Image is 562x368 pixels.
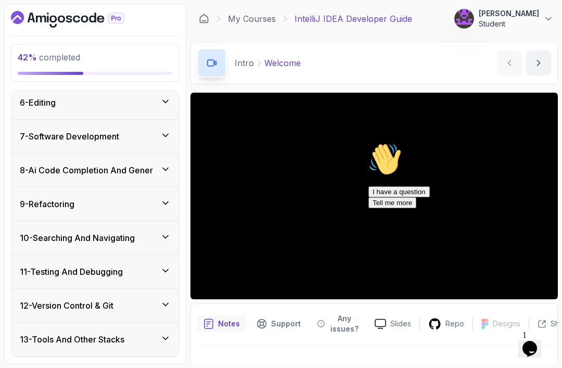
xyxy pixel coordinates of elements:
button: user profile image[PERSON_NAME]Student [454,8,554,29]
a: My Courses [228,12,276,25]
button: 12-Version Control & Git [11,289,179,322]
button: 7-Software Development [11,120,179,153]
button: Support button [250,310,307,337]
button: I have a question [4,48,66,59]
button: 11-Testing And Debugging [11,255,179,288]
div: 👋Hi! How can we help?I have a questionTell me more [4,4,191,70]
h3: 6 - Editing [20,96,56,109]
p: Repo [445,319,464,329]
img: :wave: [4,4,37,37]
p: Support [271,319,301,329]
h3: 11 - Testing And Debugging [20,265,123,278]
button: Tell me more [4,59,52,70]
button: Feedback button [311,310,366,337]
h3: 8 - Ai Code Completion And Gener [20,164,153,176]
span: Hi! How can we help? [4,31,103,39]
p: Any issues? [329,313,360,334]
p: Slides [390,319,411,329]
a: Repo [420,318,472,331]
iframe: 1 - Hi [190,93,558,299]
button: previous content [497,50,522,75]
p: Notes [218,319,240,329]
button: 6-Editing [11,86,179,119]
a: Slides [366,319,419,329]
a: Dashboard [199,14,209,24]
h3: 12 - Version Control & Git [20,299,113,312]
span: 42 % [18,52,37,62]
h3: 7 - Software Development [20,130,119,143]
button: 9-Refactoring [11,187,179,221]
p: Welcome [264,57,301,69]
p: IntelliJ IDEA Developer Guide [295,12,412,25]
button: 10-Searching And Navigating [11,221,179,255]
span: completed [18,52,80,62]
a: Dashboard [11,11,148,28]
iframe: chat widget [518,326,552,358]
h3: 9 - Refactoring [20,198,74,210]
p: Designs [493,319,520,329]
p: Student [479,19,539,29]
h3: 13 - Tools And Other Stacks [20,333,124,346]
button: next content [526,50,551,75]
h3: 10 - Searching And Navigating [20,232,135,244]
button: notes button [197,310,246,337]
button: 13-Tools And Other Stacks [11,323,179,356]
button: 8-Ai Code Completion And Gener [11,154,179,187]
p: [PERSON_NAME] [479,8,539,19]
img: user profile image [454,9,474,29]
p: Intro [235,57,254,69]
iframe: chat widget [364,138,552,321]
